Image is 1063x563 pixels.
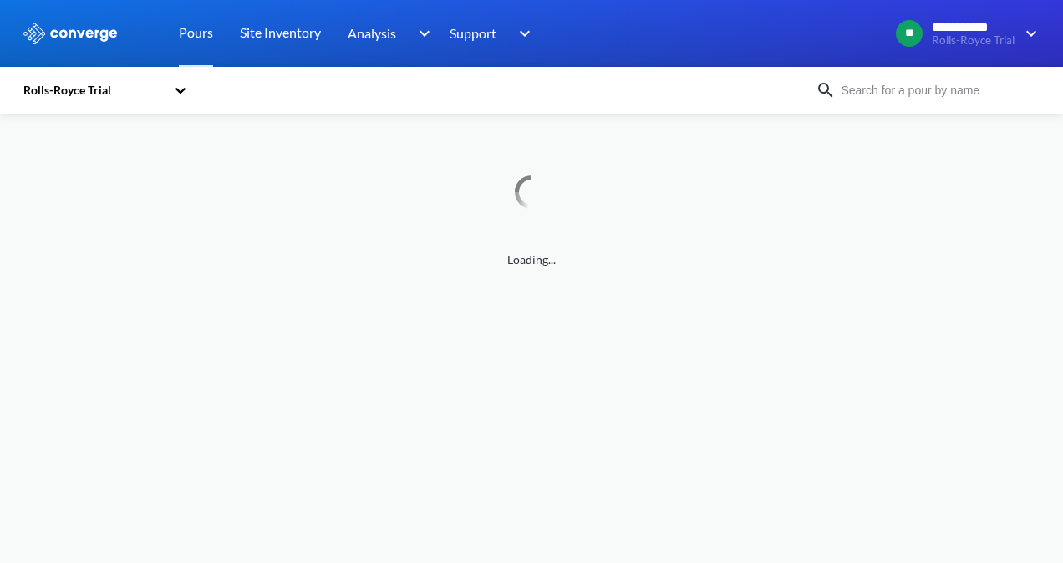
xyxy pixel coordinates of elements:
[348,23,396,43] span: Analysis
[836,81,1038,99] input: Search for a pour by name
[22,251,1041,269] span: Loading...
[22,81,165,99] div: Rolls-Royce Trial
[1015,23,1041,43] img: downArrow.svg
[408,23,435,43] img: downArrow.svg
[932,34,1015,47] span: Rolls-Royce Trial
[508,23,535,43] img: downArrow.svg
[816,80,836,100] img: icon-search.svg
[22,23,119,44] img: logo_ewhite.svg
[450,23,496,43] span: Support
